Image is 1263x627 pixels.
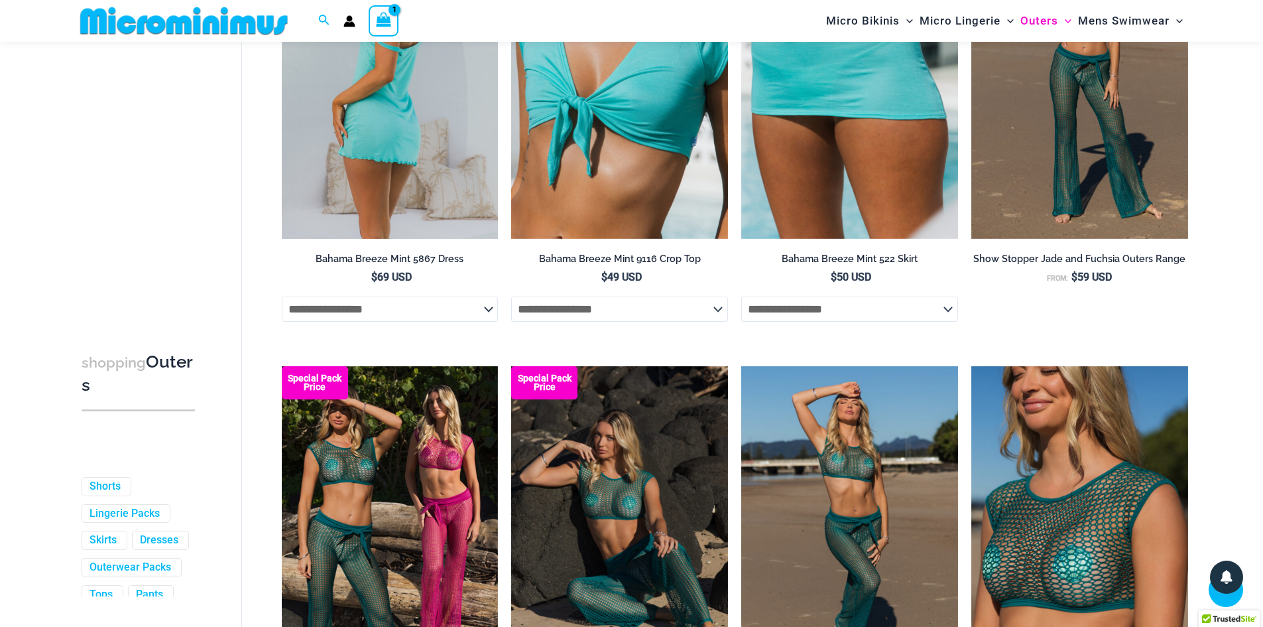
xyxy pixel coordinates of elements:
[601,271,642,283] bdi: 49 USD
[916,4,1017,38] a: Micro LingerieMenu ToggleMenu Toggle
[282,253,499,270] a: Bahama Breeze Mint 5867 Dress
[821,2,1189,40] nav: Site Navigation
[741,253,958,270] a: Bahama Breeze Mint 522 Skirt
[831,271,871,283] bdi: 50 USD
[601,271,607,283] span: $
[1071,271,1077,283] span: $
[1170,4,1183,38] span: Menu Toggle
[741,253,958,265] h2: Bahama Breeze Mint 522 Skirt
[82,44,201,310] iframe: TrustedSite Certified
[1071,271,1112,283] bdi: 59 USD
[1078,4,1170,38] span: Mens Swimwear
[511,374,577,391] b: Special Pack Price
[282,374,348,391] b: Special Pack Price
[511,253,728,270] a: Bahama Breeze Mint 9116 Crop Top
[900,4,913,38] span: Menu Toggle
[511,253,728,265] h2: Bahama Breeze Mint 9116 Crop Top
[282,253,499,265] h2: Bahama Breeze Mint 5867 Dress
[90,561,171,575] a: Outerwear Packs
[1058,4,1071,38] span: Menu Toggle
[75,6,293,36] img: MM SHOP LOGO FLAT
[90,588,113,602] a: Tops
[136,588,163,602] a: Pants
[826,4,900,38] span: Micro Bikinis
[1020,4,1058,38] span: Outers
[823,4,916,38] a: Micro BikinisMenu ToggleMenu Toggle
[971,253,1188,270] a: Show Stopper Jade and Fuchsia Outers Range
[82,351,195,397] h3: Outers
[343,15,355,27] a: Account icon link
[971,253,1188,265] h2: Show Stopper Jade and Fuchsia Outers Range
[920,4,1000,38] span: Micro Lingerie
[318,13,330,29] a: Search icon link
[831,271,837,283] span: $
[1075,4,1186,38] a: Mens SwimwearMenu ToggleMenu Toggle
[1000,4,1014,38] span: Menu Toggle
[369,5,399,36] a: View Shopping Cart, 1 items
[371,271,412,283] bdi: 69 USD
[90,480,121,494] a: Shorts
[90,534,117,548] a: Skirts
[371,271,377,283] span: $
[90,507,160,521] a: Lingerie Packs
[1017,4,1075,38] a: OutersMenu ToggleMenu Toggle
[1047,274,1068,283] span: From:
[140,534,178,548] a: Dresses
[82,354,146,371] span: shopping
